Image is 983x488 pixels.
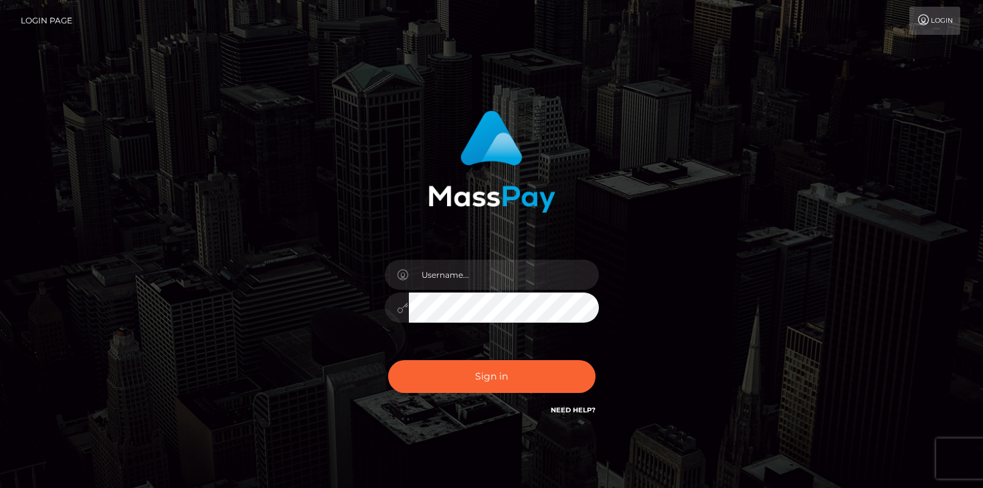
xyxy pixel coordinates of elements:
img: MassPay Login [428,110,555,213]
input: Username... [409,260,599,290]
button: Sign in [388,360,596,393]
a: Login [909,7,960,35]
a: Need Help? [551,406,596,414]
a: Login Page [21,7,72,35]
